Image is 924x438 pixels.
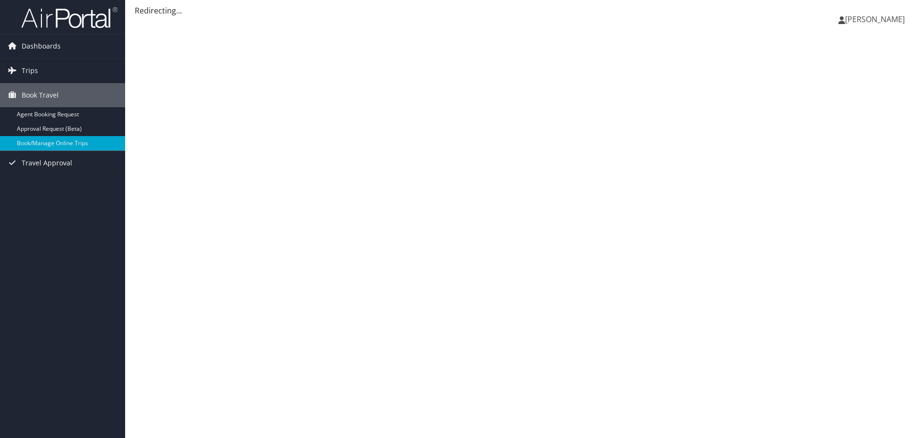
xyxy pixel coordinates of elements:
[22,59,38,83] span: Trips
[22,83,59,107] span: Book Travel
[21,6,117,29] img: airportal-logo.png
[22,151,72,175] span: Travel Approval
[838,5,914,34] a: [PERSON_NAME]
[135,5,914,16] div: Redirecting...
[845,14,905,25] span: [PERSON_NAME]
[22,34,61,58] span: Dashboards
